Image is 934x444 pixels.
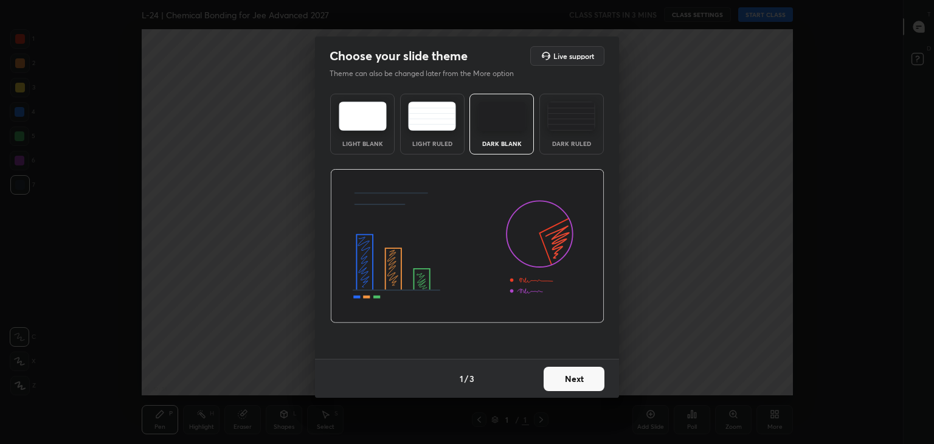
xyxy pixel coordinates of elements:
[547,140,596,147] div: Dark Ruled
[465,372,468,385] h4: /
[338,140,387,147] div: Light Blank
[408,102,456,131] img: lightRuledTheme.5fabf969.svg
[469,372,474,385] h4: 3
[477,140,526,147] div: Dark Blank
[547,102,595,131] img: darkRuledTheme.de295e13.svg
[460,372,463,385] h4: 1
[330,48,468,64] h2: Choose your slide theme
[339,102,387,131] img: lightTheme.e5ed3b09.svg
[544,367,604,391] button: Next
[478,102,526,131] img: darkTheme.f0cc69e5.svg
[330,68,527,79] p: Theme can also be changed later from the More option
[408,140,457,147] div: Light Ruled
[553,52,594,60] h5: Live support
[330,169,604,324] img: darkThemeBanner.d06ce4a2.svg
